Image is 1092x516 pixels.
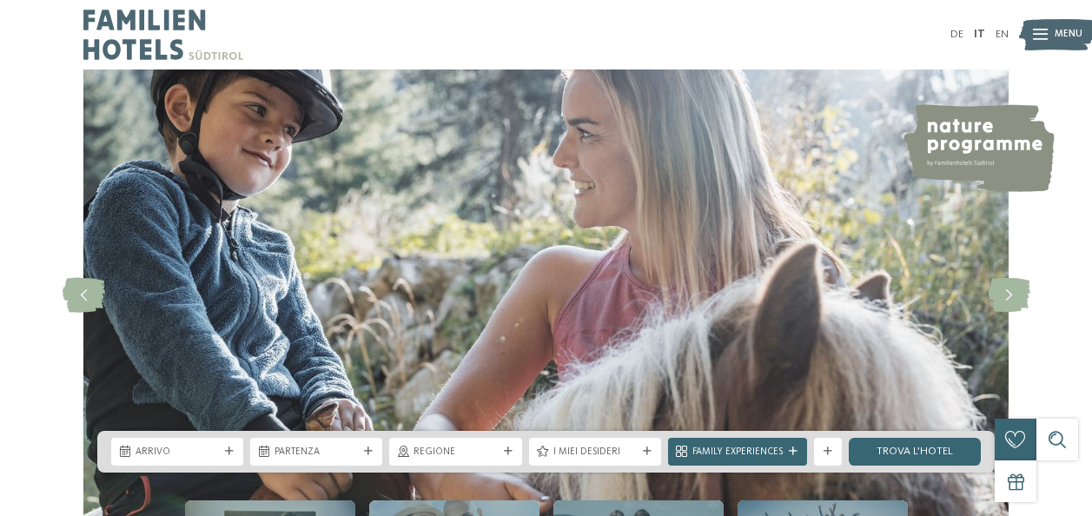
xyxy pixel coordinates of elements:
[902,104,1055,192] img: nature programme by Familienhotels Südtirol
[849,438,981,466] a: trova l’hotel
[414,446,497,460] span: Regione
[950,29,963,40] a: DE
[1055,28,1082,42] span: Menu
[275,446,358,460] span: Partenza
[553,446,637,460] span: I miei desideri
[996,29,1009,40] a: EN
[692,446,783,460] span: Family Experiences
[136,446,219,460] span: Arrivo
[974,29,985,40] a: IT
